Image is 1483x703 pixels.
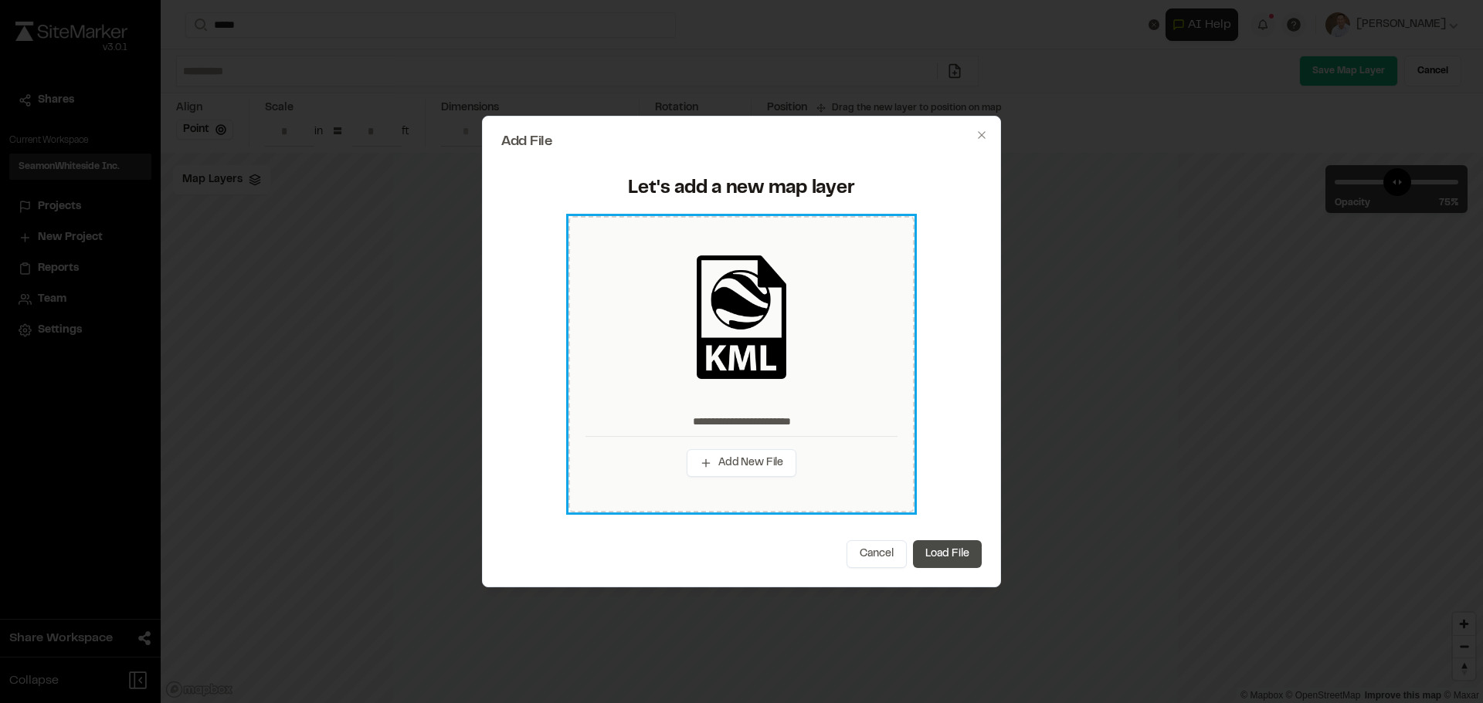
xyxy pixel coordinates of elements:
[568,216,915,512] div: Add New File
[501,135,982,149] h2: Add File
[687,449,796,477] button: Add New File
[511,177,972,201] div: Let's add a new map layer
[913,540,982,568] button: Load File
[680,255,803,379] img: kml_black_icon.png
[847,540,907,568] button: Cancel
